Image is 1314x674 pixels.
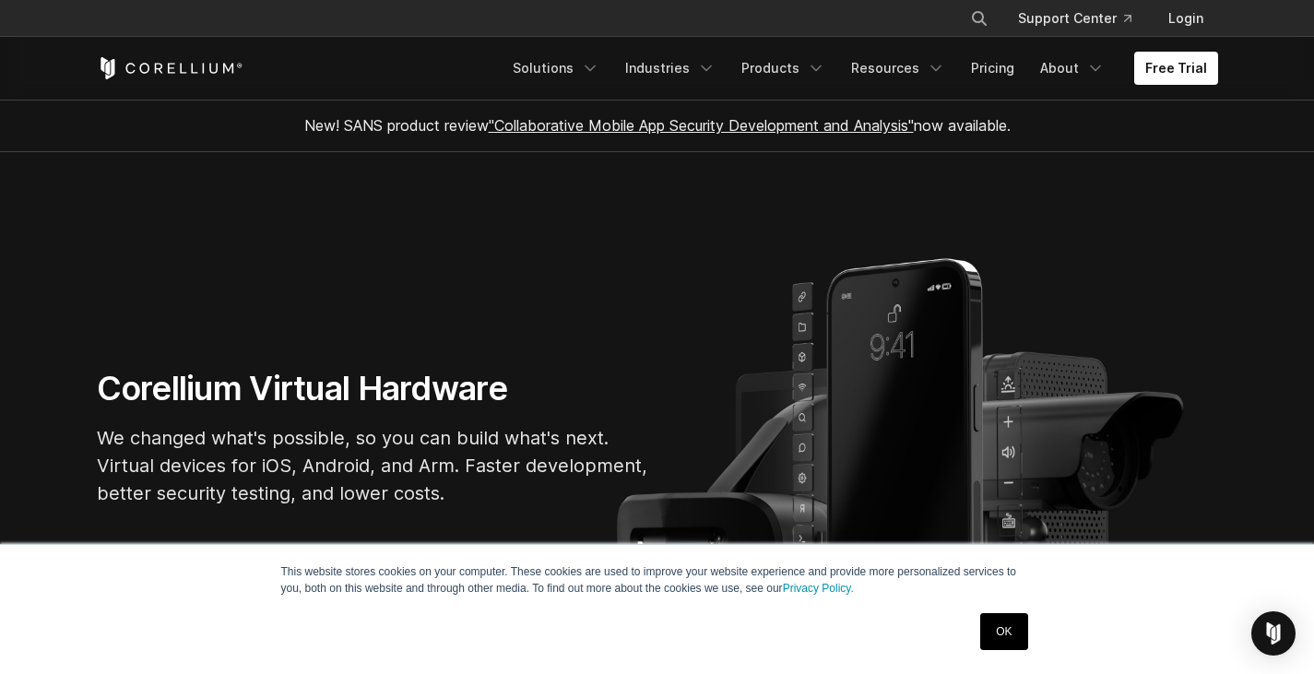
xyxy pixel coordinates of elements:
[840,52,956,85] a: Resources
[97,57,243,79] a: Corellium Home
[1134,52,1218,85] a: Free Trial
[960,52,1025,85] a: Pricing
[1154,2,1218,35] a: Login
[281,563,1034,597] p: This website stores cookies on your computer. These cookies are used to improve your website expe...
[502,52,1218,85] div: Navigation Menu
[783,582,854,595] a: Privacy Policy.
[489,116,914,135] a: "Collaborative Mobile App Security Development and Analysis"
[1003,2,1146,35] a: Support Center
[948,2,1218,35] div: Navigation Menu
[730,52,836,85] a: Products
[963,2,996,35] button: Search
[304,116,1011,135] span: New! SANS product review now available.
[502,52,610,85] a: Solutions
[614,52,727,85] a: Industries
[97,424,650,507] p: We changed what's possible, so you can build what's next. Virtual devices for iOS, Android, and A...
[1251,611,1296,656] div: Open Intercom Messenger
[980,613,1027,650] a: OK
[1029,52,1116,85] a: About
[97,368,650,409] h1: Corellium Virtual Hardware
